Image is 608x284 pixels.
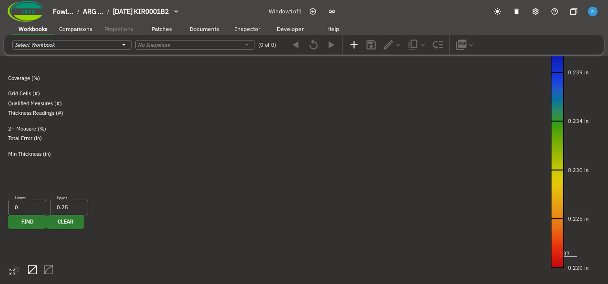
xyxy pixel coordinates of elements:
[107,8,109,16] li: /
[58,217,73,226] span: Clear
[46,215,84,229] button: Clear
[77,8,79,16] li: /
[152,25,172,32] span: Patches
[138,41,170,48] i: No Snapshots
[327,25,339,32] span: Help
[8,90,40,97] span: Grid Cells (#)
[190,25,219,32] span: Documents
[568,264,588,271] text: 0.220 in
[49,4,188,20] button: breadcrumb
[19,25,48,32] span: Workbooks
[15,195,26,201] label: Lower
[269,7,302,16] span: Window 1 of 1
[235,25,260,32] span: Inspector
[57,195,67,201] label: Upper
[588,7,597,16] img: f6ffcea323530ad0f5eeb9c9447a59c5
[21,217,33,226] span: Find
[113,7,169,16] span: [DATE] KIR0001B2
[8,110,63,116] span: Thickness Readings (#)
[8,75,40,81] span: Coverage (%)
[8,125,46,132] span: 2+ Measure (%)
[277,25,304,32] span: Developer
[8,215,46,229] button: Find
[53,7,73,16] span: Fowl...
[59,25,92,32] span: Comparisons
[15,41,55,48] i: Select Workbook
[53,7,169,17] nav: breadcrumb
[568,215,588,222] text: 0.225 in
[258,41,276,49] span: (0 of 0)
[8,151,51,157] span: Min Thickness (in)
[8,100,62,107] span: Qualified Measures (#)
[8,135,42,142] span: Total Error (in)
[568,69,588,76] text: 0.239 in
[83,7,103,16] span: ARG ...
[8,1,45,22] img: Company Logo
[568,118,588,124] text: 0.234 in
[568,167,588,173] text: 0.230 in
